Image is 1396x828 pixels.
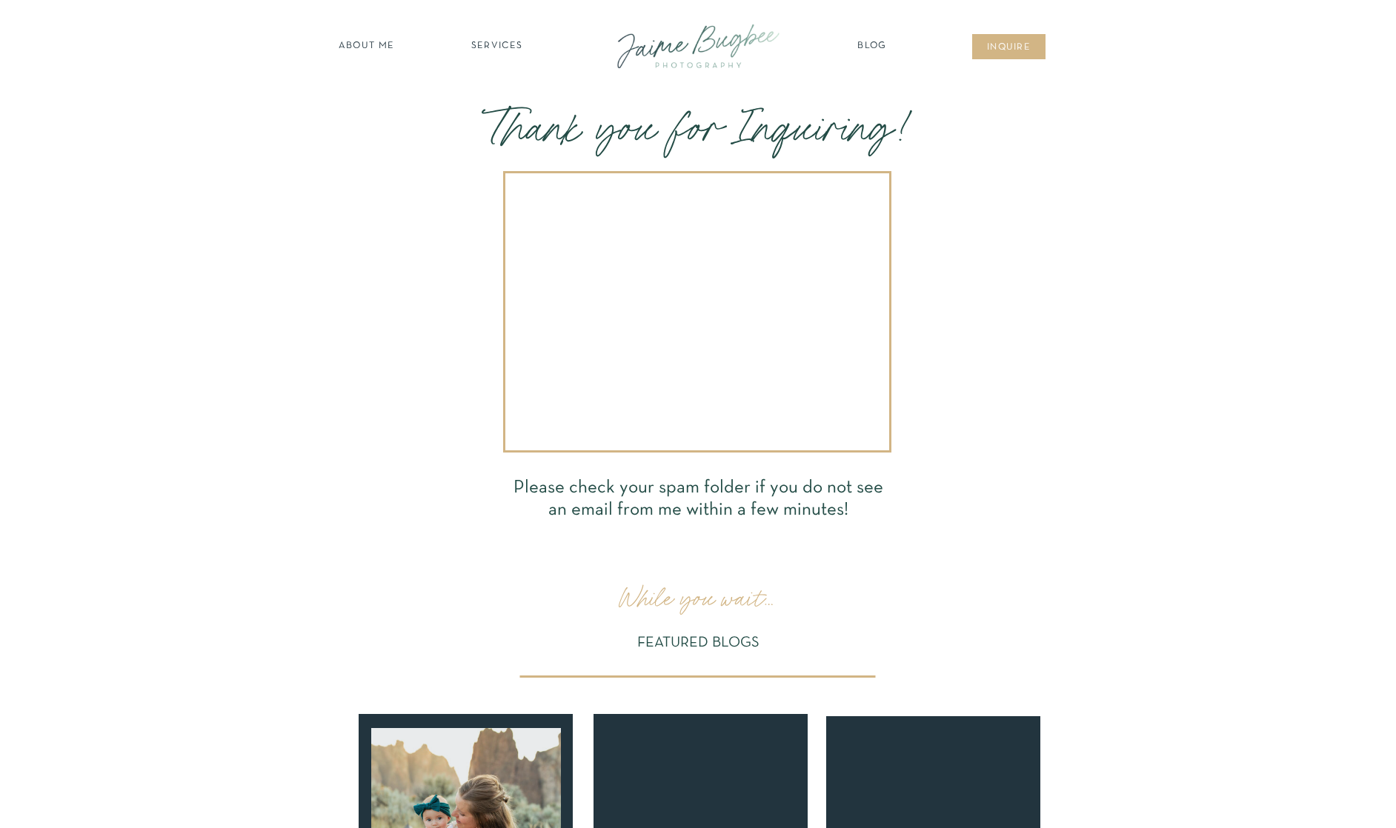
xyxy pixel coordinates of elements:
p: FEATURED BLOGS [633,632,764,653]
a: SERVICES [455,39,539,54]
p: Thank you for Inquiring! [487,99,928,167]
h3: While you wait... [619,584,784,612]
iframe: JCRpX58pCY0 [518,184,876,439]
p: Please check your spam folder if you do not see an email from me within a few minutes! [513,477,883,518]
a: Blog [854,39,891,54]
a: about ME [334,39,399,54]
a: inqUIre [979,41,1039,56]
